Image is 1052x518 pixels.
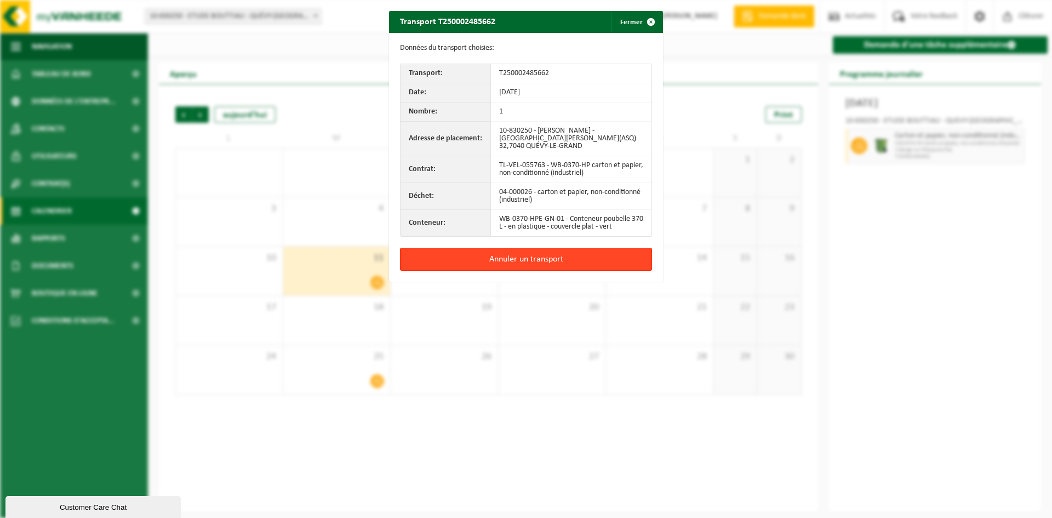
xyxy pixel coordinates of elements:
th: Conteneur: [401,210,491,236]
td: 04-000026 - carton et papier, non-conditionné (industriel) [491,183,651,210]
th: Contrat: [401,156,491,183]
button: Annuler un transport [400,248,652,271]
td: [DATE] [491,83,651,103]
th: Date: [401,83,491,103]
td: T250002485662 [491,64,651,83]
td: WB-0370-HPE-GN-01 - Conteneur poubelle 370 L - en plastique - couvercle plat - vert [491,210,651,236]
th: Adresse de placement: [401,122,491,156]
td: 10-830250 - [PERSON_NAME] - [GEOGRAPHIC_DATA][PERSON_NAME](ASQ) 32,7040 QUÉVY-LE-GRAND [491,122,651,156]
h2: Transport T250002485662 [389,11,506,32]
td: 1 [491,103,651,122]
th: Transport: [401,64,491,83]
td: TL-VEL-055763 - WB-0370-HP carton et papier, non-conditionné (industriel) [491,156,651,183]
iframe: chat widget [5,494,183,518]
button: Fermer [611,11,662,33]
p: Données du transport choisies: [400,44,652,53]
th: Nombre: [401,103,491,122]
th: Déchet: [401,183,491,210]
